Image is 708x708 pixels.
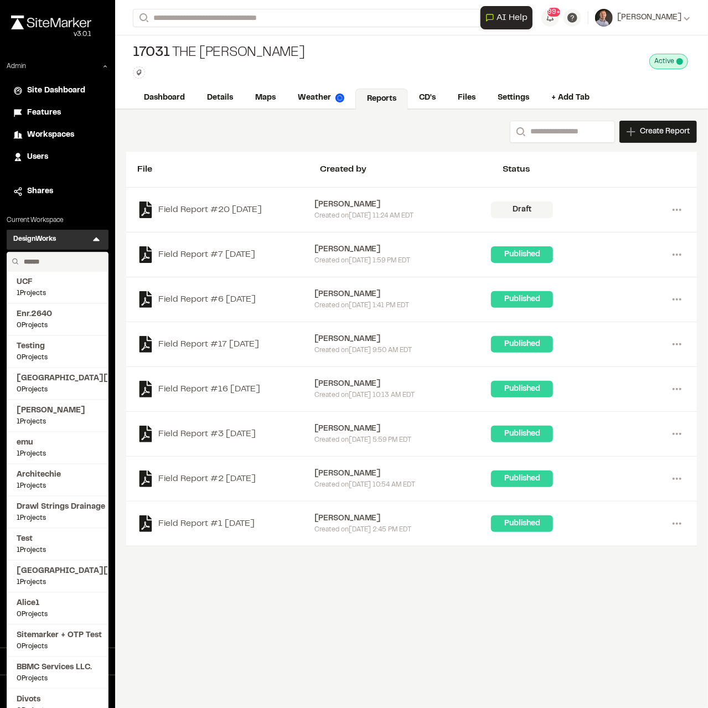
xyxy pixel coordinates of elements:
a: Reports [355,89,408,110]
a: Field Report #16 [DATE] [137,381,314,397]
h3: DesignWorks [13,234,56,245]
button: Search [133,9,153,27]
span: Features [27,107,61,119]
p: Admin [7,61,26,71]
span: Test [17,533,99,545]
button: Open AI Assistant [480,6,533,29]
a: Site Dashboard [13,85,102,97]
a: Sitemarker + OTP Test0Projects [17,629,99,652]
span: This project is active and counting against your active project count. [676,58,683,65]
a: Drawl Strings Drainage1Projects [17,501,99,523]
span: 1 Projects [17,481,99,491]
div: Created on [DATE] 1:41 PM EDT [314,301,492,311]
span: Testing [17,340,99,353]
span: Users [27,151,48,163]
a: [PERSON_NAME]1Projects [17,405,99,427]
a: Field Report #7 [DATE] [137,246,314,263]
div: Open AI Assistant [480,6,537,29]
div: Created by [320,163,503,176]
img: precipai.png [335,94,344,102]
span: Sitemarker + OTP Test [17,629,99,642]
span: 99+ [547,7,560,17]
a: Field Report #2 [DATE] [137,471,314,487]
a: Shares [13,185,102,198]
a: Details [196,87,244,108]
div: Published [491,246,553,263]
div: Published [491,471,553,487]
span: emu [17,437,99,449]
a: Field Report #6 [DATE] [137,291,314,308]
a: + Add Tab [540,87,601,108]
a: Field Report #20 [DATE] [137,201,314,218]
div: [PERSON_NAME] [314,513,492,525]
span: 1 Projects [17,545,99,555]
div: Created on [DATE] 11:24 AM EDT [314,211,492,221]
a: Field Report #17 [DATE] [137,336,314,353]
span: Create Report [640,126,690,138]
a: Architechie1Projects [17,469,99,491]
a: UCF1Projects [17,276,99,298]
img: User [595,9,613,27]
span: 1 Projects [17,577,99,587]
a: Field Report #3 [DATE] [137,426,314,442]
span: UCF [17,276,99,288]
a: Weather [287,87,355,108]
a: BBMC Services LLC.0Projects [17,662,99,684]
span: [GEOGRAPHIC_DATA][US_STATE] [17,565,99,577]
div: Published [491,515,553,532]
span: [PERSON_NAME] [17,405,99,417]
div: Created on [DATE] 2:45 PM EDT [314,525,492,535]
div: Published [491,426,553,442]
span: 0 Projects [17,321,99,330]
span: 1 Projects [17,513,99,523]
div: Draft [491,201,553,218]
div: This project is active and counting against your active project count. [649,54,688,69]
div: The [PERSON_NAME] [133,44,305,62]
div: [PERSON_NAME] [314,333,492,345]
span: Alice1 [17,597,99,609]
div: [PERSON_NAME] [314,199,492,211]
span: [PERSON_NAME] [617,12,681,24]
div: File [137,163,320,176]
span: 1 Projects [17,449,99,459]
span: Drawl Strings Drainage [17,501,99,513]
button: [PERSON_NAME] [595,9,690,27]
a: Test1Projects [17,533,99,555]
img: rebrand.png [11,15,91,29]
div: Created on [DATE] 10:54 AM EDT [314,480,492,490]
span: 0 Projects [17,609,99,619]
a: Field Report #1 [DATE] [137,515,314,532]
div: Status [503,163,686,176]
span: 17031 [133,44,170,62]
button: 99+ [541,9,559,27]
span: 1 Projects [17,417,99,427]
span: Site Dashboard [27,85,85,97]
div: Created on [DATE] 5:59 PM EDT [314,435,492,445]
a: Settings [487,87,540,108]
a: CD's [408,87,447,108]
div: [PERSON_NAME] [314,288,492,301]
span: Architechie [17,469,99,481]
div: [PERSON_NAME] [314,423,492,435]
span: Enr.2640 [17,308,99,321]
span: Workspaces [27,129,74,141]
a: Users [13,151,102,163]
a: Workspaces [13,129,102,141]
span: BBMC Services LLC. [17,662,99,674]
span: AI Help [497,11,528,24]
a: Maps [244,87,287,108]
span: [GEOGRAPHIC_DATA][US_STATE] [17,373,99,385]
span: 0 Projects [17,353,99,363]
div: Oh geez...please don't... [11,29,91,39]
div: [PERSON_NAME] [314,468,492,480]
span: Divots [17,694,99,706]
a: Dashboard [133,87,196,108]
button: Search [510,121,530,143]
div: Published [491,291,553,308]
div: Published [491,336,553,353]
div: Published [491,381,553,397]
span: 1 Projects [17,288,99,298]
a: [GEOGRAPHIC_DATA][US_STATE]1Projects [17,565,99,587]
a: [GEOGRAPHIC_DATA][US_STATE]0Projects [17,373,99,395]
div: Created on [DATE] 10:13 AM EDT [314,390,492,400]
